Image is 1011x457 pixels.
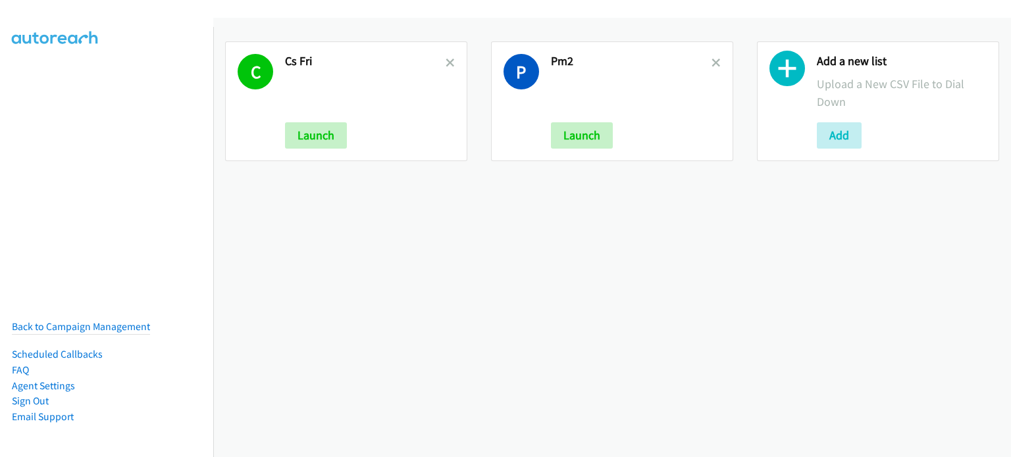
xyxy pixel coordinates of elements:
[817,122,862,149] button: Add
[12,410,74,423] a: Email Support
[504,54,539,89] h1: P
[551,54,712,69] h2: Pm2
[12,364,29,376] a: FAQ
[817,54,987,69] h2: Add a new list
[285,54,446,69] h2: Cs Fri
[551,122,613,149] button: Launch
[12,379,75,392] a: Agent Settings
[817,75,987,110] p: Upload a New CSV File to Dial Down
[12,320,150,333] a: Back to Campaign Management
[238,54,273,89] h1: C
[285,122,347,149] button: Launch
[12,395,49,407] a: Sign Out
[12,348,103,360] a: Scheduled Callbacks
